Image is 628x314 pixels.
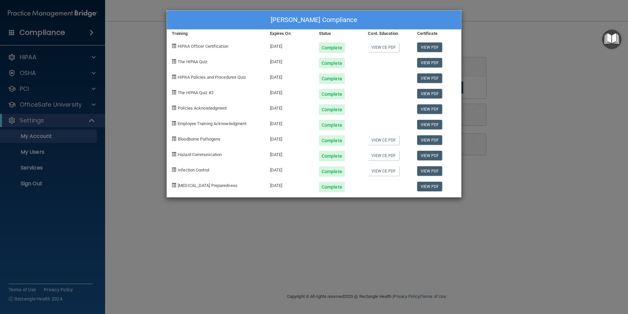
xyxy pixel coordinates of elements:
div: [PERSON_NAME] Compliance [167,11,461,30]
a: View PDF [417,182,442,191]
div: Complete [319,89,345,99]
div: Expires On [265,30,314,38]
div: Complete [319,42,345,53]
div: Cont. Education [363,30,412,38]
span: Infection Control [178,168,209,172]
a: View CE PDF [368,166,399,176]
span: Hazard Communication [178,152,222,157]
a: View PDF [417,58,442,67]
div: Complete [319,104,345,115]
div: [DATE] [265,53,314,68]
a: View PDF [417,120,442,129]
div: [DATE] [265,177,314,192]
div: Complete [319,58,345,68]
span: The HIPAA Quiz #2 [178,90,213,95]
div: Status [314,30,363,38]
div: [DATE] [265,146,314,161]
div: Complete [319,151,345,161]
a: View CE PDF [368,151,399,160]
div: Complete [319,73,345,84]
span: Employee Training Acknowledgment [178,121,246,126]
span: Policies Acknowledgment [178,106,227,111]
div: [DATE] [265,68,314,84]
div: Certificate [412,30,461,38]
div: [DATE] [265,130,314,146]
a: View PDF [417,166,442,176]
div: [DATE] [265,115,314,130]
div: Complete [319,120,345,130]
div: Training [167,30,265,38]
a: View PDF [417,151,442,160]
div: Complete [319,182,345,192]
div: [DATE] [265,84,314,99]
button: Open Resource Center [602,30,621,49]
div: Complete [319,135,345,146]
div: [DATE] [265,161,314,177]
span: [MEDICAL_DATA] Preparedness [178,183,237,188]
div: Complete [319,166,345,177]
a: View PDF [417,104,442,114]
span: The HIPAA Quiz [178,59,207,64]
span: HIPAA Policies and Procedures Quiz [178,75,246,80]
div: [DATE] [265,38,314,53]
div: [DATE] [265,99,314,115]
a: View PDF [417,89,442,98]
a: View PDF [417,73,442,83]
a: View CE PDF [368,135,399,145]
span: HIPAA Officer Certification [178,44,228,49]
a: View PDF [417,42,442,52]
a: View CE PDF [368,42,399,52]
a: View PDF [417,135,442,145]
span: Bloodborne Pathogens [178,137,220,142]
